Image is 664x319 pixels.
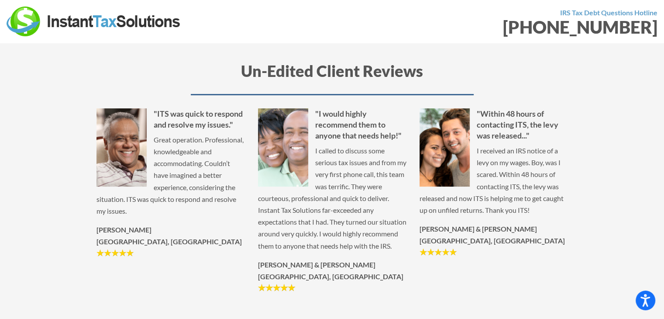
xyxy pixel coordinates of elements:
p: Great operation. Professional, knowledgeable and accommodating. Couldn’t have imagined a better e... [96,134,245,217]
a: Instant Tax Solutions Logo [7,16,181,24]
h5: "Within 48 hours of contacting ITS, the levy was released..." [420,108,568,142]
strong: IRS Tax Debt Questions Hotline [560,8,657,17]
strong: [PERSON_NAME] [96,225,151,234]
strong: [PERSON_NAME] & [PERSON_NAME] [420,225,537,233]
strong: [GEOGRAPHIC_DATA], [GEOGRAPHIC_DATA] [258,272,403,281]
h5: "ITS was quick to respond and resolve my issues." [96,108,245,130]
img: Armando & Sofia M. [420,108,470,187]
img: Instant Tax Solutions Logo [7,7,181,36]
img: Kelly & Howard T. [258,108,308,187]
strong: [PERSON_NAME] & [PERSON_NAME] [258,260,375,269]
img: Stars [258,283,295,292]
img: Stars [96,249,134,257]
strong: [GEOGRAPHIC_DATA], [GEOGRAPHIC_DATA] [96,237,242,246]
p: I received an IRS notice of a levy on my wages. Boy, was I scared. Within 48 hours of contacting ... [420,145,568,216]
img: Stars [420,248,457,257]
div: [PHONE_NUMBER] [339,18,658,36]
img: Stephen N. [96,108,147,187]
h3: Un-Edited Client Reviews [96,60,568,95]
h5: "I would highly recommend them to anyone that needs help!" [258,108,406,142]
strong: [GEOGRAPHIC_DATA], [GEOGRAPHIC_DATA] [420,236,565,245]
p: I called to discuss some serious tax issues and from my very first phone call, this team was terr... [258,145,406,252]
